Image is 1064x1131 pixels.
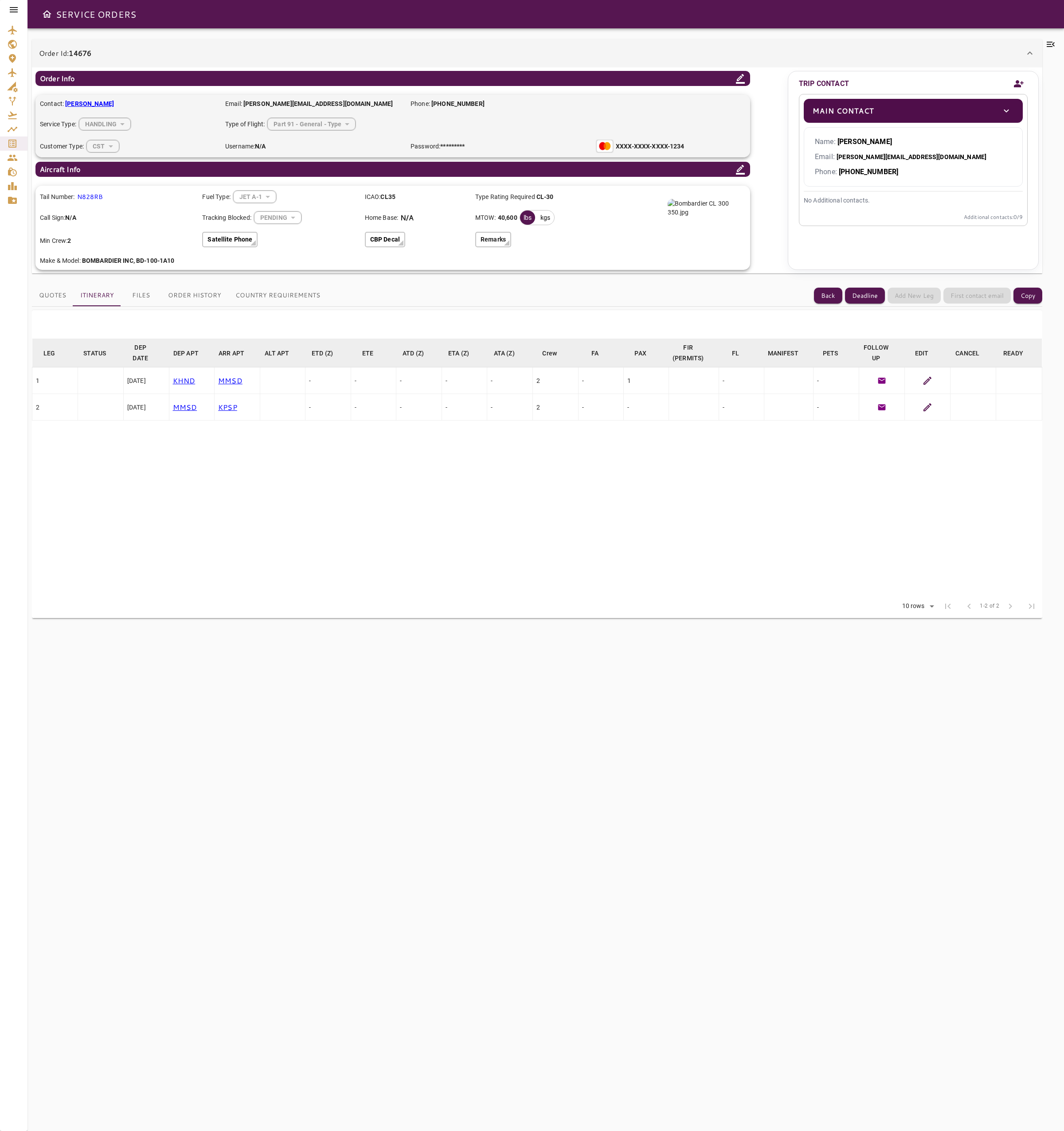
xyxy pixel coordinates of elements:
span: READY [1003,348,1035,359]
div: Crew [542,348,557,359]
div: - [309,403,347,412]
div: - [446,376,484,385]
div: ATD (Z) [403,348,424,359]
p: Type Rating Required [475,192,605,202]
p: MMSD [173,402,211,413]
div: - [582,376,620,385]
div: ARR APT [219,348,244,359]
div: Main Contacttoggle [804,99,1023,123]
div: FA [591,348,598,359]
span: 1-2 of 2 [980,602,999,611]
span: Last Page [1021,596,1042,617]
div: - [355,403,393,412]
div: READY [1003,348,1023,359]
div: - [400,376,438,385]
button: Open drawer [38,5,56,23]
span: FIR (PERMITS) [673,342,715,363]
span: FOLLOW UP [862,342,901,363]
b: [PHONE_NUMBER] [839,168,898,176]
div: basic tabs example [32,285,327,306]
div: [DATE] [127,403,165,412]
p: Phone: [411,99,485,109]
p: Home Base: [365,213,398,222]
div: - [723,376,760,385]
p: Order Id: [39,48,91,58]
p: Contact: [40,99,216,109]
div: ETE [362,348,373,359]
p: Main Contact [813,105,874,116]
div: ATA (Z) [494,348,515,359]
span: MANIFEST [768,348,810,359]
button: Country Requirements [228,285,327,306]
div: Service Type: [40,117,216,131]
td: 1 [32,367,78,394]
b: N/A [255,143,266,150]
p: Aircraft Info [40,164,80,175]
button: Order History [161,285,228,306]
div: HANDLING [233,185,276,208]
b: [PHONE_NUMBER] [431,100,485,107]
div: CANCEL [955,348,979,359]
button: Add new contact [1010,74,1028,94]
p: Satellite Phone [207,235,252,244]
span: Crew [542,348,568,359]
div: FIR (PERMITS) [673,342,704,363]
span: CANCEL [955,348,991,359]
span: ATD (Z) [403,348,435,359]
div: kgs [537,211,554,225]
div: - [446,403,484,412]
p: Name: [815,136,1012,147]
div: EDIT [915,348,929,359]
span: PETS [823,348,850,359]
div: DEP DATE [127,342,154,363]
div: ALT APT [265,348,289,359]
div: ETA (Z) [448,348,469,359]
p: Email: [815,152,1012,162]
div: - [627,403,665,412]
span: DEP DATE [127,342,165,363]
div: [DATE] [127,376,165,385]
div: Type of Flight: [225,117,578,131]
div: FOLLOW UP [862,342,889,363]
p: Order Info [40,73,75,84]
p: Call Sign: [40,213,196,222]
b: [PERSON_NAME][EMAIL_ADDRESS][DOMAIN_NAME] [243,100,393,107]
button: Quotes [32,285,73,306]
img: Mastercard [596,140,614,153]
p: Additional contacts: 0 /9 [804,213,1023,221]
div: - [491,376,529,385]
span: ETE [362,348,385,359]
button: Generate Follow Up Email Template [875,401,888,414]
span: ETA (Z) [448,348,481,359]
div: - [582,403,620,412]
div: HANDLING [79,112,131,136]
span: DEP APT [173,348,210,359]
div: 10 rows [896,600,938,613]
p: KHND [173,375,211,386]
div: ETD (Z) [312,348,333,359]
b: 2 [67,237,71,244]
span: LEG [43,348,66,359]
b: CL35 [380,193,395,200]
b: BOMBARDIER INC, BD-100-1A10 [82,257,175,264]
button: toggle [999,103,1014,118]
button: Deadline [845,288,885,304]
div: lbs [520,211,535,225]
p: Min Crew: [40,236,196,246]
div: DEP APT [173,348,199,359]
div: - [491,403,529,412]
div: - [400,403,438,412]
div: FL [732,348,739,359]
p: MMSD [218,375,256,386]
div: PETS [823,348,838,359]
p: Password: [411,142,587,151]
p: N/A [400,212,414,223]
p: TRIP CONTACT [799,78,849,89]
div: 2 [536,376,575,385]
div: MTOW: [475,210,605,225]
p: N828RB [77,192,103,202]
button: Itinerary [73,285,121,306]
b: CL-30 [536,193,554,200]
img: Bombardier CL 300 350.jpg [668,199,746,217]
p: Phone: [815,167,1012,177]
